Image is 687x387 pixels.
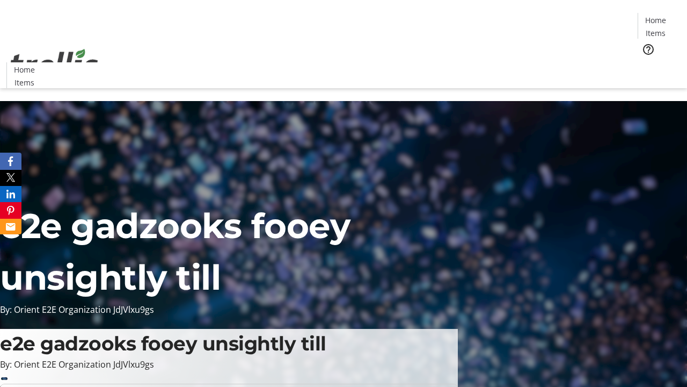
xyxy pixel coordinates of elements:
[638,62,681,74] a: Tickets
[638,15,673,26] a: Home
[14,77,34,88] span: Items
[6,37,102,91] img: Orient E2E Organization JdJVlxu9gs's Logo
[645,15,666,26] span: Home
[646,27,666,39] span: Items
[7,64,41,75] a: Home
[646,62,672,74] span: Tickets
[638,39,659,60] button: Help
[14,64,35,75] span: Home
[638,27,673,39] a: Items
[7,77,41,88] a: Items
